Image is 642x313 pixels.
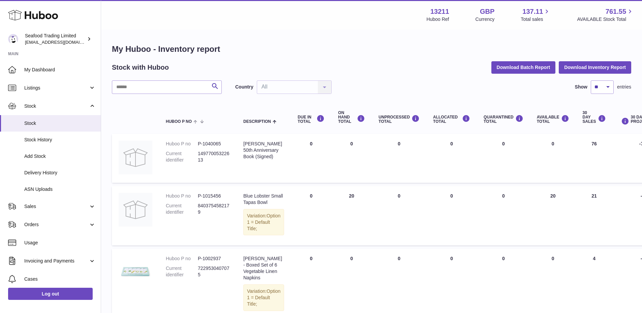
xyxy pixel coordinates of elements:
[24,221,89,228] span: Orders
[166,141,198,147] dt: Huboo P no
[243,119,271,124] span: Description
[119,141,152,174] img: product image
[331,186,372,245] td: 20
[198,255,230,262] dd: P-1002937
[25,33,86,45] div: Seafood Trading Limited
[372,134,426,183] td: 0
[243,255,284,281] div: [PERSON_NAME] - Boxed Set of 6 Vegetable Linen Napkins
[426,186,477,245] td: 0
[433,115,470,124] div: ALLOCATED Total
[24,203,89,210] span: Sales
[166,193,198,199] dt: Huboo P no
[502,193,505,199] span: 0
[298,115,325,124] div: DUE IN TOTAL
[119,255,152,289] img: product image
[378,115,420,124] div: UNPROCESSED Total
[247,213,280,231] span: Option 1 = Default Title;
[24,137,96,143] span: Stock History
[24,186,96,193] span: ASN Uploads
[235,84,253,90] label: Country
[577,7,634,23] a: 761.55 AVAILABLE Stock Total
[24,103,89,109] span: Stock
[426,134,477,183] td: 0
[166,150,198,163] dt: Current identifier
[243,209,284,236] div: Variation:
[522,7,543,16] span: 137.11
[8,34,18,44] img: online@rickstein.com
[198,150,230,163] dd: 14977005322613
[24,276,96,282] span: Cases
[338,111,365,124] div: ON HAND Total
[24,153,96,160] span: Add Stock
[198,141,230,147] dd: P-1040065
[331,134,372,183] td: 0
[577,16,634,23] span: AVAILABLE Stock Total
[502,141,505,146] span: 0
[606,7,626,16] span: 761.55
[198,265,230,278] dd: 7229530407075
[243,284,284,311] div: Variation:
[119,193,152,227] img: product image
[372,186,426,245] td: 0
[559,61,631,73] button: Download Inventory Report
[291,186,331,245] td: 0
[25,39,99,45] span: [EMAIL_ADDRESS][DOMAIN_NAME]
[166,255,198,262] dt: Huboo P no
[480,7,494,16] strong: GBP
[502,256,505,261] span: 0
[166,203,198,215] dt: Current identifier
[491,61,556,73] button: Download Batch Report
[247,288,280,307] span: Option 1 = Default Title;
[112,44,631,55] h1: My Huboo - Inventory report
[583,111,606,124] div: 30 DAY SALES
[24,258,89,264] span: Invoicing and Payments
[24,120,96,127] span: Stock
[576,134,613,183] td: 76
[537,115,569,124] div: AVAILABLE Total
[576,186,613,245] td: 21
[430,7,449,16] strong: 13211
[24,85,89,91] span: Listings
[427,16,449,23] div: Huboo Ref
[291,134,331,183] td: 0
[24,170,96,176] span: Delivery History
[24,67,96,73] span: My Dashboard
[476,16,495,23] div: Currency
[521,16,551,23] span: Total sales
[575,84,587,90] label: Show
[198,203,230,215] dd: 8403754582179
[8,288,93,300] a: Log out
[243,141,284,160] div: [PERSON_NAME] 50th Anniversary Book (Signed)
[166,265,198,278] dt: Current identifier
[484,115,523,124] div: QUARANTINED Total
[112,63,169,72] h2: Stock with Huboo
[617,84,631,90] span: entries
[530,134,576,183] td: 0
[521,7,551,23] a: 137.11 Total sales
[243,193,284,206] div: Blue Lobster Small Tapas Bowl
[166,119,192,124] span: Huboo P no
[530,186,576,245] td: 20
[198,193,230,199] dd: P-1015456
[24,240,96,246] span: Usage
